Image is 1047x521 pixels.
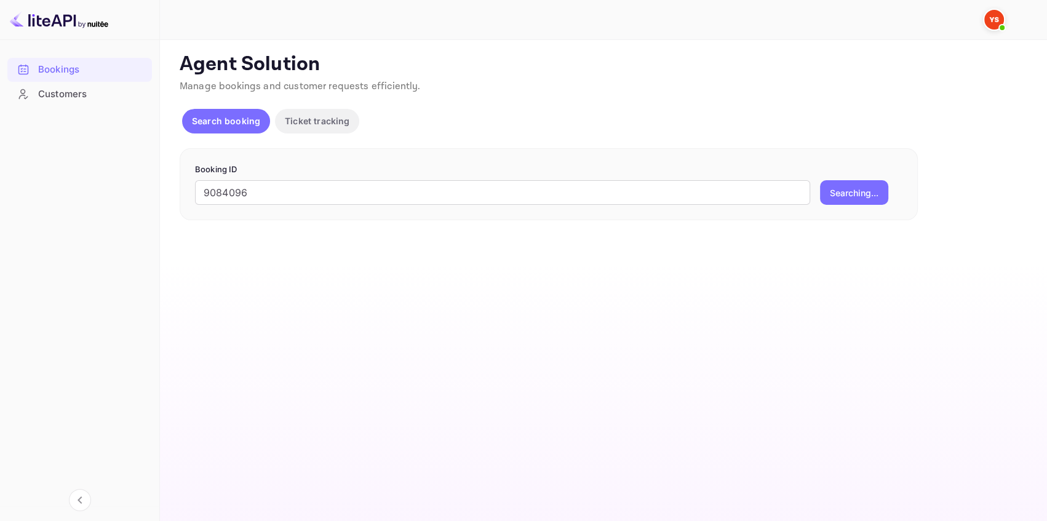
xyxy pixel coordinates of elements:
div: Customers [38,87,146,101]
p: Search booking [192,114,260,127]
p: Booking ID [195,164,902,176]
span: Manage bookings and customer requests efficiently. [180,80,421,93]
div: Bookings [38,63,146,77]
img: LiteAPI logo [10,10,108,30]
img: Yandex Support [984,10,1004,30]
a: Customers [7,82,152,105]
div: Bookings [7,58,152,82]
div: Customers [7,82,152,106]
p: Ticket tracking [285,114,349,127]
a: Bookings [7,58,152,81]
input: Enter Booking ID (e.g., 63782194) [195,180,810,205]
button: Searching... [820,180,888,205]
button: Collapse navigation [69,489,91,511]
p: Agent Solution [180,52,1025,77]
